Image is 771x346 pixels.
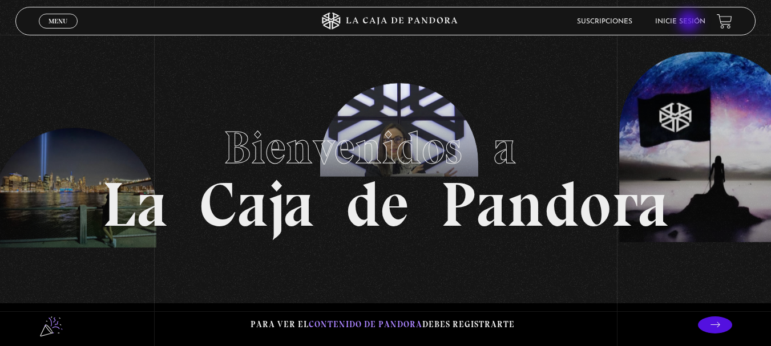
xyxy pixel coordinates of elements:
[577,18,632,25] a: Suscripciones
[251,317,515,332] p: Para ver el debes registrarte
[717,14,732,29] a: View your shopping cart
[102,111,669,236] h1: La Caja de Pandora
[49,18,67,25] span: Menu
[45,27,71,35] span: Cerrar
[655,18,705,25] a: Inicie sesión
[224,120,548,175] span: Bienvenidos a
[309,319,422,329] span: contenido de Pandora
